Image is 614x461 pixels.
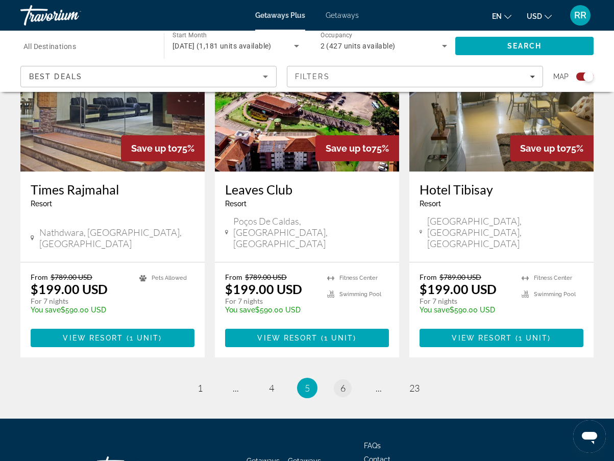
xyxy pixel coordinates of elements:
span: 23 [409,382,420,394]
span: Swimming Pool [339,291,381,298]
p: For 7 nights [31,297,129,306]
a: Travorium [20,2,122,29]
button: Search [455,37,594,55]
span: Search [507,42,542,50]
span: ( ) [124,334,162,342]
span: View Resort [257,334,317,342]
button: Change language [492,9,511,23]
div: 75% [510,135,594,161]
p: $590.00 USD [420,306,511,314]
p: $199.00 USD [225,281,302,297]
span: From [31,273,48,281]
span: [DATE] (1,181 units available) [173,42,272,50]
span: View Resort [452,334,512,342]
span: Poços de Caldas, [GEOGRAPHIC_DATA], [GEOGRAPHIC_DATA] [233,215,389,249]
span: [GEOGRAPHIC_DATA], [GEOGRAPHIC_DATA], [GEOGRAPHIC_DATA] [427,215,583,249]
span: RR [574,10,586,20]
span: Resort [225,200,247,208]
span: You save [31,306,61,314]
span: Start Month [173,32,207,39]
span: From [420,273,437,281]
p: $590.00 USD [31,306,129,314]
a: Hotel Tibisay [420,182,583,197]
span: All Destinations [23,42,76,51]
span: Resort [420,200,441,208]
nav: Pagination [20,378,594,398]
span: 5 [305,382,310,394]
span: From [225,273,242,281]
button: User Menu [567,5,594,26]
span: $789.00 USD [439,273,481,281]
a: Getaways Plus [255,11,305,19]
span: 6 [340,382,346,394]
mat-select: Sort by [29,70,268,83]
p: $590.00 USD [225,306,317,314]
span: 1 unit [324,334,354,342]
span: $789.00 USD [51,273,92,281]
button: View Resort(1 unit) [420,329,583,347]
div: 75% [121,135,205,161]
div: 75% [315,135,399,161]
span: Save up to [131,143,177,154]
span: Fitness Center [339,275,378,281]
button: View Resort(1 unit) [31,329,194,347]
span: ( ) [512,334,551,342]
p: $199.00 USD [420,281,497,297]
a: Leaves Club [225,182,389,197]
span: Resort [31,200,52,208]
span: Pets Allowed [152,275,187,281]
a: FAQs [364,442,381,450]
span: Occupancy [321,32,353,39]
span: You save [225,306,255,314]
span: ... [376,382,382,394]
span: 2 (427 units available) [321,42,396,50]
span: Filters [295,72,330,81]
span: Fitness Center [534,275,572,281]
iframe: Button to launch messaging window [573,420,606,453]
span: 1 unit [519,334,548,342]
span: View Resort [63,334,123,342]
button: View Resort(1 unit) [225,329,389,347]
span: en [492,12,502,20]
p: For 7 nights [420,297,511,306]
span: 4 [269,382,274,394]
span: $789.00 USD [245,273,287,281]
a: Times Rajmahal [31,182,194,197]
span: Save up to [520,143,566,154]
span: Map [553,69,569,84]
a: Getaways [326,11,359,19]
span: Swimming Pool [534,291,576,298]
span: Best Deals [29,72,82,81]
span: USD [527,12,542,20]
span: ( ) [318,334,357,342]
span: Save up to [326,143,372,154]
span: You save [420,306,450,314]
input: Select destination [23,40,151,53]
span: 1 [198,382,203,394]
p: For 7 nights [225,297,317,306]
button: Change currency [527,9,552,23]
button: Filters [287,66,543,87]
span: Nathdwara, [GEOGRAPHIC_DATA], [GEOGRAPHIC_DATA] [39,227,194,249]
p: $199.00 USD [31,281,108,297]
span: 1 unit [130,334,159,342]
span: ... [233,382,239,394]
